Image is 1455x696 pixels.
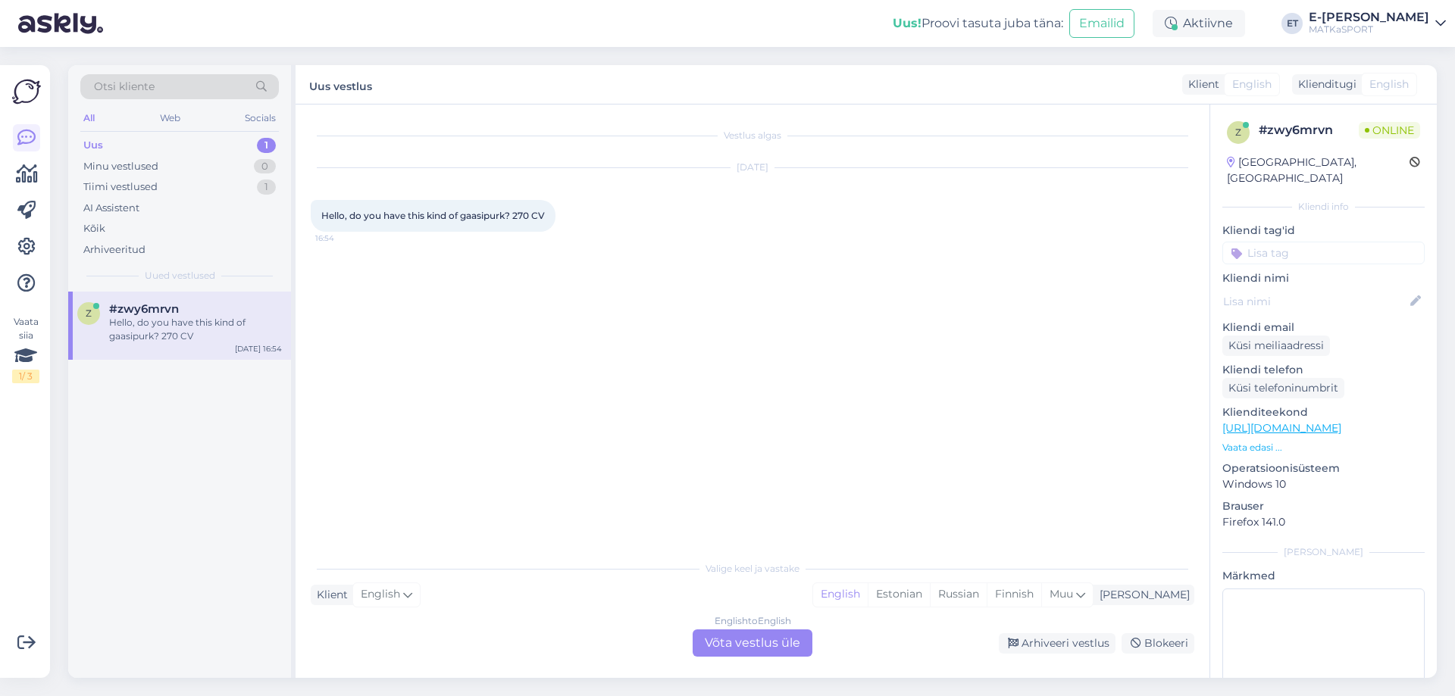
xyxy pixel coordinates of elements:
[1222,362,1425,378] p: Kliendi telefon
[1292,76,1356,92] div: Klienditugi
[309,74,372,95] label: Uus vestlus
[1222,441,1425,454] p: Vaata edasi ...
[1222,545,1425,559] div: [PERSON_NAME]
[257,179,276,195] div: 1
[1094,587,1190,603] div: [PERSON_NAME]
[1309,23,1429,36] div: MATKaSPORT
[83,138,103,153] div: Uus
[1222,223,1425,239] p: Kliendi tag'id
[1222,336,1330,356] div: Küsi meiliaadressi
[813,583,868,606] div: English
[1222,378,1344,398] div: Küsi telefoninumbrit
[1309,11,1446,36] a: E-[PERSON_NAME]MATKaSPORT
[1222,200,1425,214] div: Kliendi info
[1309,11,1429,23] div: E-[PERSON_NAME]
[315,233,372,244] span: 16:54
[242,108,279,128] div: Socials
[1182,76,1219,92] div: Klient
[257,138,276,153] div: 1
[86,307,92,319] span: z
[1222,421,1341,435] a: [URL][DOMAIN_NAME]
[1122,633,1194,654] div: Blokeeri
[1227,154,1410,186] div: [GEOGRAPHIC_DATA], [GEOGRAPHIC_DATA]
[80,108,98,128] div: All
[1153,10,1245,37] div: Aktiivne
[145,269,215,282] span: Uued vestlused
[1235,126,1241,138] span: z
[1222,404,1425,420] p: Klienditeekond
[311,562,1194,576] div: Valige keel ja vastake
[1369,76,1409,92] span: English
[1232,76,1272,92] span: English
[1222,568,1425,584] p: Märkmed
[311,587,348,603] div: Klient
[157,108,183,128] div: Web
[94,79,155,95] span: Otsi kliente
[83,201,139,216] div: AI Assistent
[12,315,39,383] div: Vaata siia
[254,159,276,174] div: 0
[361,586,400,603] span: English
[930,583,987,606] div: Russian
[893,16,921,30] b: Uus!
[1259,121,1359,139] div: # zwy6mrvn
[1069,9,1134,38] button: Emailid
[311,161,1194,174] div: [DATE]
[12,77,41,106] img: Askly Logo
[1050,587,1073,601] span: Muu
[235,343,282,354] div: [DATE] 16:54
[321,210,545,221] span: Hello, do you have this kind of gaasipurk? 270 CV
[893,14,1063,33] div: Proovi tasuta juba täna:
[1222,476,1425,492] p: Windows 10
[693,629,812,657] div: Võta vestlus üle
[109,316,282,343] div: Hello, do you have this kind of gaasipurk? 270 CV
[109,302,179,316] span: #zwy6mrvn
[83,221,105,236] div: Kõik
[83,242,145,257] div: Arhiveeritud
[987,583,1041,606] div: Finnish
[1359,122,1420,139] span: Online
[12,370,39,383] div: 1 / 3
[1222,270,1425,286] p: Kliendi nimi
[1222,514,1425,530] p: Firefox 141.0
[999,633,1115,654] div: Arhiveeri vestlus
[1222,242,1425,264] input: Lisa tag
[83,179,158,195] div: Tiimi vestlused
[868,583,930,606] div: Estonian
[1281,13,1303,34] div: ET
[1222,498,1425,514] p: Brauser
[715,614,791,628] div: English to English
[1223,293,1407,310] input: Lisa nimi
[1222,320,1425,336] p: Kliendi email
[311,129,1194,142] div: Vestlus algas
[1222,460,1425,476] p: Operatsioonisüsteem
[83,159,158,174] div: Minu vestlused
